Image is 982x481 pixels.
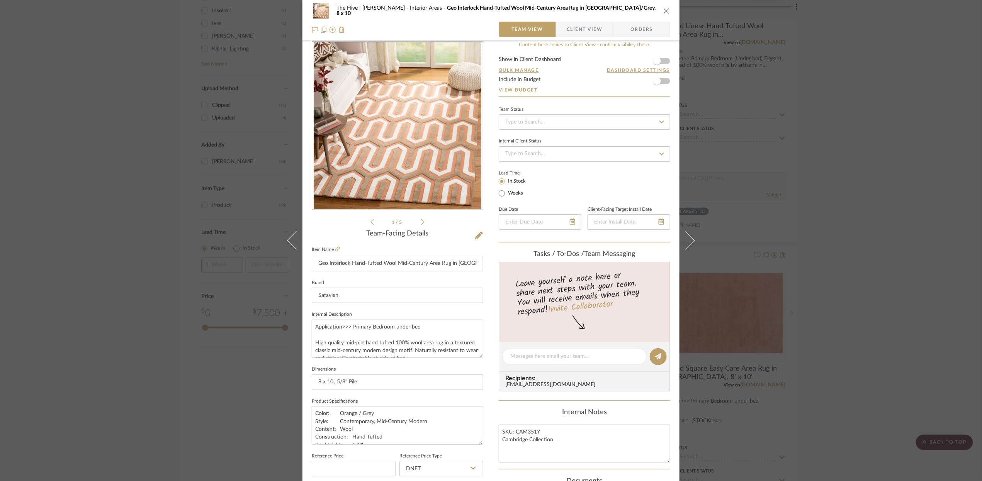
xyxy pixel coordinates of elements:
mat-radio-group: Select item type [499,176,539,198]
div: Internal Notes [499,408,670,417]
button: Bulk Manage [499,67,539,74]
span: The Hive | [PERSON_NAME] [336,5,410,11]
span: Geo Interlock Hand-Tufted Wool Mid-Century Area Rug in [GEOGRAPHIC_DATA]/Grey, 8 x 10 [336,5,656,16]
span: Tasks / To-Dos / [534,251,584,257]
label: Product Specifications [312,400,358,403]
a: Invite Collaborator [547,298,613,317]
input: Enter Due Date [499,214,581,230]
label: Weeks [506,190,523,197]
input: Enter Item Name [312,256,483,271]
div: team Messaging [499,250,670,259]
input: Enter Brand [312,288,483,303]
div: Team Status [499,108,523,112]
input: Type to Search… [499,114,670,130]
a: View Budget [499,87,670,93]
div: Team-Facing Details [312,230,483,238]
span: Client View [567,22,602,37]
button: close [663,7,670,14]
img: 63b5a94a-4316-4488-98a5-138a8820a685_48x40.jpg [312,3,330,19]
span: Interior Areas [410,5,447,11]
div: Leave yourself a note here or share next steps with your team. You will receive emails when they ... [498,267,671,319]
label: Reference Price [312,454,343,458]
div: Internal Client Status [499,139,541,143]
span: 1 [392,220,396,225]
label: Dimensions [312,368,336,371]
span: 5 [399,220,403,225]
label: Reference Price Type [399,454,442,458]
label: Due Date [499,208,518,212]
label: In Stock [506,178,526,185]
img: 63b5a94a-4316-4488-98a5-138a8820a685_436x436.jpg [314,42,481,210]
label: Internal Description [312,313,352,317]
input: Enter Install Date [588,214,670,230]
label: Client-Facing Target Install Date [588,208,652,212]
img: Remove from project [339,27,345,33]
div: 0 [312,42,483,210]
span: / [396,220,399,225]
span: Team View [511,22,543,37]
label: Item Name [312,246,340,253]
label: Brand [312,281,324,285]
label: Lead Time [499,169,539,176]
div: Content here copies to Client View - confirm visibility there. [499,41,670,49]
div: [EMAIL_ADDRESS][DOMAIN_NAME] [505,382,667,388]
input: Type to Search… [499,146,670,162]
button: Dashboard Settings [607,67,670,74]
span: Orders [622,22,661,37]
input: Enter the dimensions of this item [312,374,483,390]
span: Recipients: [505,375,667,382]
